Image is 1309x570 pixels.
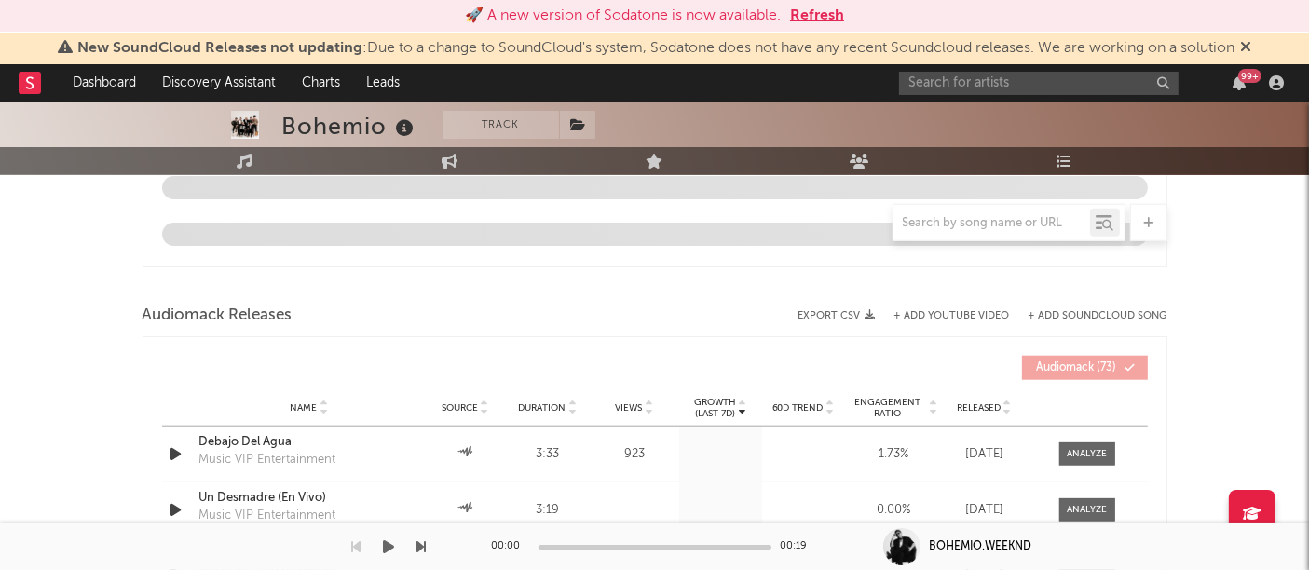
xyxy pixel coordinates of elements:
[876,311,1010,321] div: + Add YouTube Video
[948,445,1022,464] div: [DATE]
[511,445,585,464] div: 3:33
[1034,362,1120,373] span: ( 73 )
[850,445,938,464] div: 1.73 %
[948,501,1022,520] div: [DATE]
[1238,69,1261,83] div: 99 +
[77,41,1234,56] span: : Due to a change to SoundCloud's system, Sodatone does not have any recent Soundcloud releases. ...
[957,402,1001,414] span: Released
[615,402,642,414] span: Views
[593,445,675,464] div: 923
[77,41,362,56] span: New SoundCloud Releases not updating
[199,433,419,452] a: Debajo Del Agua
[1233,75,1246,90] button: 99+
[850,501,938,520] div: 0.00 %
[930,538,1032,555] div: BOHEMIO.WEEKND
[442,402,478,414] span: Source
[1029,311,1167,321] button: + Add SoundCloud Song
[149,64,289,102] a: Discovery Assistant
[290,402,317,414] span: Name
[289,64,353,102] a: Charts
[443,111,559,139] button: Track
[1240,41,1251,56] span: Dismiss
[790,5,844,27] button: Refresh
[353,64,413,102] a: Leads
[893,216,1090,231] input: Search by song name or URL
[1037,362,1095,373] span: Audiomack
[899,72,1179,95] input: Search for artists
[199,489,419,508] a: Un Desmadre (En Vivo)
[518,402,566,414] span: Duration
[1022,356,1148,380] button: Audiomack(73)
[694,408,736,419] p: (Last 7d)
[199,507,336,525] div: Music VIP Entertainment
[465,5,781,27] div: 🚀 A new version of Sodatone is now available.
[282,111,419,142] div: Bohemio
[492,536,529,558] div: 00:00
[60,64,149,102] a: Dashboard
[143,305,293,327] span: Audiomack Releases
[781,536,818,558] div: 00:19
[694,397,736,408] p: Growth
[511,501,585,520] div: 3:19
[850,397,927,419] span: Engagement Ratio
[772,402,824,414] span: 60D Trend
[199,451,336,469] div: Music VIP Entertainment
[1010,311,1167,321] button: + Add SoundCloud Song
[894,311,1010,321] button: + Add YouTube Video
[798,310,876,321] button: Export CSV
